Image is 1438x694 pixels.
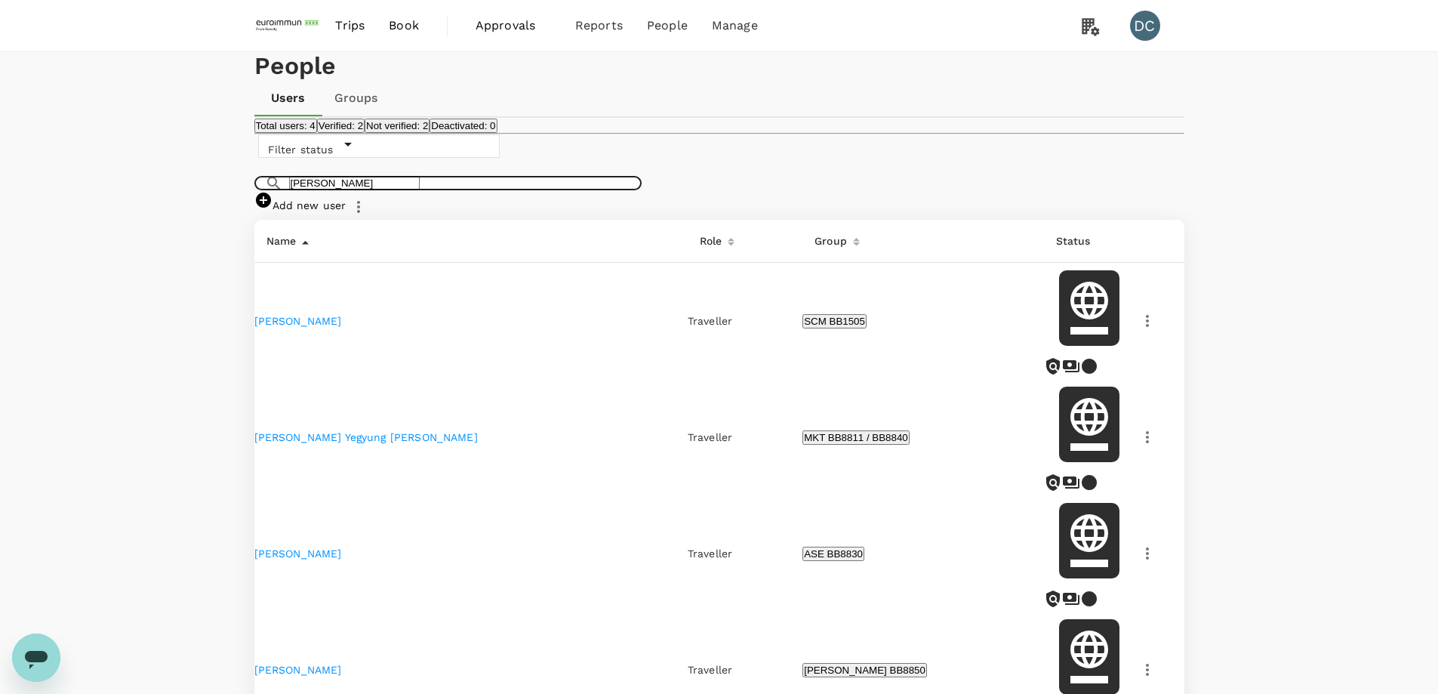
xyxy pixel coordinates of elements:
[322,80,390,116] a: Groups
[808,226,847,250] div: Group
[254,315,342,327] a: [PERSON_NAME]
[476,17,551,35] span: Approvals
[804,316,865,327] span: SCM BB1505
[254,9,324,42] img: EUROIMMUN (South East Asia) Pte. Ltd.
[804,548,863,560] span: ASE BB8830
[289,176,420,190] input: Search for a user
[254,547,342,560] a: [PERSON_NAME]
[12,634,60,682] iframe: Button to launch messaging window
[259,143,340,156] span: Filter status
[260,226,297,250] div: Name
[688,315,732,327] span: Traveller
[258,134,500,158] div: Filter status
[688,664,732,676] span: Traveller
[389,17,419,35] span: Book
[802,314,867,328] button: SCM BB1505
[575,17,623,35] span: Reports
[254,199,346,211] a: Add new user
[1044,220,1135,263] th: Status
[254,119,317,133] button: Total users: 4
[647,17,688,35] span: People
[254,52,1184,80] h1: People
[254,431,478,443] a: [PERSON_NAME] Yegyung [PERSON_NAME]
[254,664,342,676] a: [PERSON_NAME]
[365,119,430,133] button: Not verified: 2
[688,547,732,560] span: Traveller
[802,547,864,561] button: ASE BB8830
[1130,11,1160,41] div: DC
[804,665,925,676] span: [PERSON_NAME] BB8850
[317,119,365,133] button: Verified: 2
[430,119,497,133] button: Deactivated: 0
[802,430,910,445] button: MKT BB8811 / BB8840
[254,80,322,116] a: Users
[688,431,732,443] span: Traveller
[802,663,927,677] button: [PERSON_NAME] BB8850
[335,17,365,35] span: Trips
[712,17,758,35] span: Manage
[694,226,722,250] div: Role
[804,432,908,443] span: MKT BB8811 / BB8840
